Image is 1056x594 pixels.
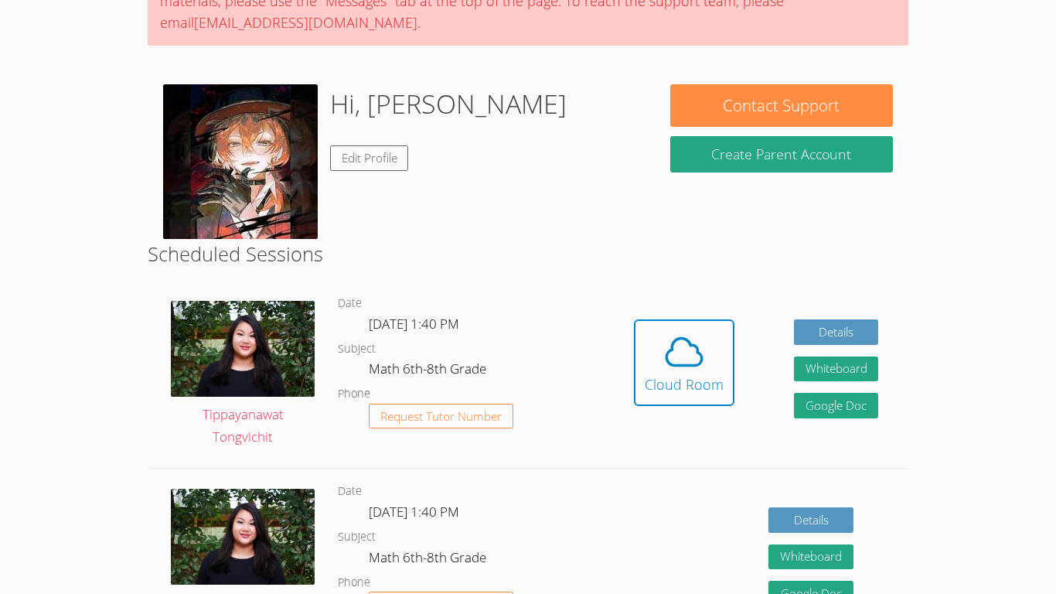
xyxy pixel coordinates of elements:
a: Tippayanawat Tongvichit [171,301,315,449]
div: Cloud Room [645,374,724,395]
dt: Phone [338,384,370,404]
img: download.jpeg [163,84,318,239]
dt: Phone [338,573,370,592]
a: Edit Profile [330,145,409,171]
h2: Scheduled Sessions [148,239,908,268]
dt: Date [338,294,362,313]
span: [DATE] 1:40 PM [369,315,459,333]
dt: Subject [338,527,376,547]
span: [DATE] 1:40 PM [369,503,459,521]
dt: Subject [338,340,376,359]
a: Google Doc [794,393,879,418]
a: Details [794,319,879,345]
button: Whiteboard [768,544,853,570]
dd: Math 6th-8th Grade [369,547,489,573]
dt: Date [338,482,362,501]
dd: Math 6th-8th Grade [369,358,489,384]
span: Request Tutor Number [380,411,502,422]
button: Cloud Room [634,319,734,406]
img: IMG_0561.jpeg [171,301,315,397]
h1: Hi, [PERSON_NAME] [330,84,567,124]
button: Contact Support [670,84,893,127]
button: Request Tutor Number [369,404,513,429]
img: IMG_0561.jpeg [171,489,315,585]
button: Whiteboard [794,357,879,382]
button: Create Parent Account [670,136,893,172]
a: Details [768,507,853,533]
